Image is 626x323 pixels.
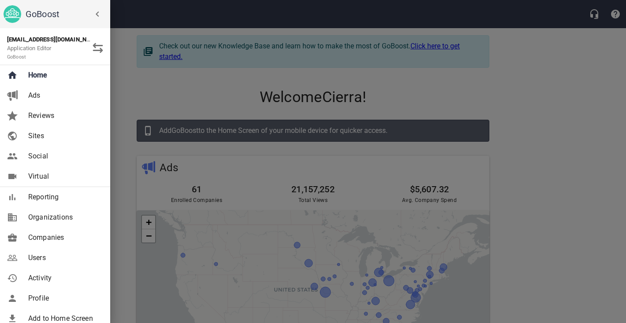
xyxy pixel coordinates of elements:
span: Profile [28,293,100,304]
span: Home [28,70,100,81]
span: Social [28,151,100,161]
strong: [EMAIL_ADDRESS][DOMAIN_NAME] [7,36,100,43]
small: GoBoost [7,54,26,60]
span: Virtual [28,171,100,182]
span: Application Editor [7,45,52,60]
img: go_boost_head.png [4,5,21,23]
span: Companies [28,232,100,243]
h6: GoBoost [26,7,107,21]
span: Ads [28,90,100,101]
span: Reviews [28,110,100,121]
span: Activity [28,273,100,283]
button: Switch Role [87,37,108,59]
span: Reporting [28,192,100,202]
span: Sites [28,131,100,141]
span: Users [28,253,100,263]
span: Organizations [28,212,100,223]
